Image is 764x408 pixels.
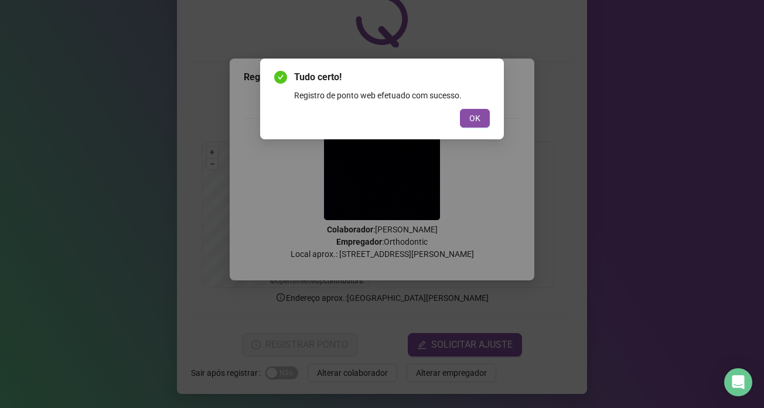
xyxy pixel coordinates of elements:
[469,112,480,125] span: OK
[274,71,287,84] span: check-circle
[724,368,752,396] div: Open Intercom Messenger
[294,70,490,84] span: Tudo certo!
[294,89,490,102] div: Registro de ponto web efetuado com sucesso.
[460,109,490,128] button: OK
